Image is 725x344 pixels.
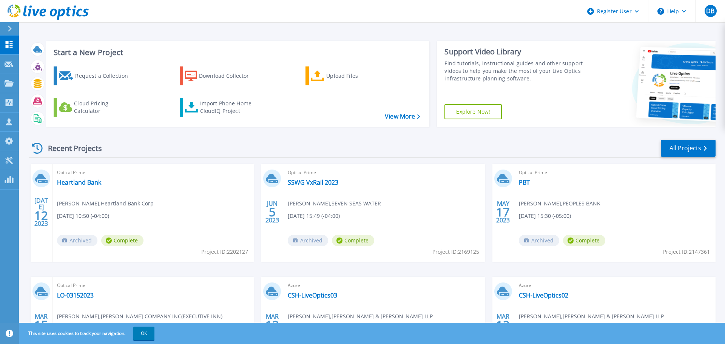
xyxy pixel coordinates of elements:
[519,199,600,208] span: [PERSON_NAME] , PEOPLES BANK
[74,100,134,115] div: Cloud Pricing Calculator
[57,212,109,220] span: [DATE] 10:50 (-04:00)
[269,209,276,215] span: 5
[57,199,154,208] span: [PERSON_NAME] , Heartland Bank Corp
[519,312,664,321] span: [PERSON_NAME] , [PERSON_NAME] & [PERSON_NAME] LLP
[265,198,279,226] div: JUN 2023
[519,168,711,177] span: Optical Prime
[496,198,510,226] div: MAY 2023
[563,235,605,246] span: Complete
[444,104,502,119] a: Explore Now!
[54,66,138,85] a: Request a Collection
[519,179,530,186] a: PBT
[706,8,714,14] span: DB
[54,48,420,57] h3: Start a New Project
[288,212,340,220] span: [DATE] 15:49 (-04:00)
[34,322,48,328] span: 15
[519,292,568,299] a: CSH-LiveOptics02
[265,322,279,328] span: 13
[288,281,480,290] span: Azure
[288,292,337,299] a: CSH-LiveOptics03
[57,281,249,290] span: Optical Prime
[519,281,711,290] span: Azure
[496,322,510,328] span: 13
[57,292,94,299] a: LO-03152023
[34,311,48,339] div: MAR 2023
[663,248,710,256] span: Project ID: 2147361
[288,168,480,177] span: Optical Prime
[199,68,259,83] div: Download Collector
[57,312,222,321] span: [PERSON_NAME] , [PERSON_NAME] COMPANY INC(EXECUTIVE INN)
[288,199,381,208] span: [PERSON_NAME] , SEVEN SEAS WATER
[385,113,420,120] a: View More
[496,209,510,215] span: 17
[265,311,279,339] div: MAR 2023
[101,235,143,246] span: Complete
[519,235,559,246] span: Archived
[444,47,586,57] div: Support Video Library
[432,248,479,256] span: Project ID: 2169125
[288,179,338,186] a: SSWG VxRail 2023
[201,248,248,256] span: Project ID: 2202127
[661,140,716,157] a: All Projects
[54,98,138,117] a: Cloud Pricing Calculator
[332,235,374,246] span: Complete
[57,179,101,186] a: Heartland Bank
[34,212,48,219] span: 12
[288,235,328,246] span: Archived
[326,68,387,83] div: Upload Files
[288,312,433,321] span: [PERSON_NAME] , [PERSON_NAME] & [PERSON_NAME] LLP
[519,212,571,220] span: [DATE] 15:30 (-05:00)
[444,60,586,82] div: Find tutorials, instructional guides and other support videos to help you make the most of your L...
[21,327,154,340] span: This site uses cookies to track your navigation.
[496,311,510,339] div: MAR 2023
[133,327,154,340] button: OK
[57,235,97,246] span: Archived
[200,100,259,115] div: Import Phone Home CloudIQ Project
[29,139,112,157] div: Recent Projects
[75,68,136,83] div: Request a Collection
[305,66,390,85] a: Upload Files
[57,168,249,177] span: Optical Prime
[34,198,48,226] div: [DATE] 2023
[180,66,264,85] a: Download Collector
